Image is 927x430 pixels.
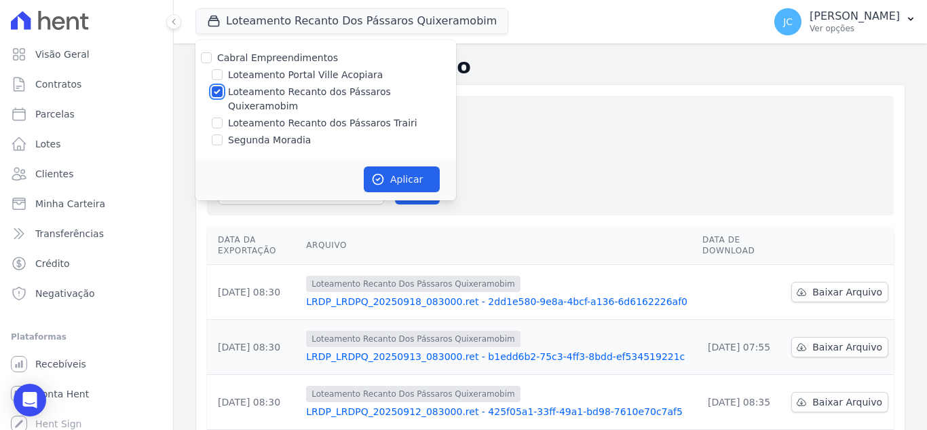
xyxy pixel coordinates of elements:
label: Loteamento Recanto dos Pássaros Trairi [228,116,417,130]
a: LRDP_LRDPQ_20250913_083000.ret - b1edd6b2-75c3-4ff3-8bdd-ef534519221c [306,350,692,363]
p: [PERSON_NAME] [810,10,900,23]
span: Contratos [35,77,81,91]
a: Baixar Arquivo [791,282,888,302]
span: Minha Carteira [35,197,105,211]
label: Segunda Moradia [228,133,311,147]
span: Negativação [35,287,95,300]
td: [DATE] 08:30 [207,375,301,430]
div: Plataformas [11,329,162,345]
a: Baixar Arquivo [791,337,888,357]
a: Minha Carteira [5,190,168,217]
a: Crédito [5,250,168,277]
a: Clientes [5,160,168,187]
p: Ver opções [810,23,900,34]
span: Parcelas [35,107,75,121]
span: Visão Geral [35,48,90,61]
span: Loteamento Recanto Dos Pássaros Quixeramobim [306,386,521,402]
td: [DATE] 08:30 [207,265,301,320]
h2: Exportações de Retorno [195,54,905,79]
button: JC [PERSON_NAME] Ver opções [763,3,927,41]
td: [DATE] 08:30 [207,320,301,375]
a: Negativação [5,280,168,307]
a: Contratos [5,71,168,98]
th: Data de Download [697,226,786,265]
div: Open Intercom Messenger [14,384,46,416]
a: Visão Geral [5,41,168,68]
span: Recebíveis [35,357,86,371]
a: Baixar Arquivo [791,392,888,412]
span: Crédito [35,257,70,270]
label: Loteamento Recanto dos Pássaros Quixeramobim [228,85,456,113]
button: Loteamento Recanto Dos Pássaros Quixeramobim [195,8,508,34]
span: Baixar Arquivo [812,395,882,409]
span: JC [783,17,793,26]
button: Aplicar [364,166,440,192]
span: Loteamento Recanto Dos Pássaros Quixeramobim [306,331,521,347]
span: Loteamento Recanto Dos Pássaros Quixeramobim [306,276,521,292]
th: Data da Exportação [207,226,301,265]
span: Clientes [35,167,73,181]
span: Transferências [35,227,104,240]
td: [DATE] 08:35 [697,375,786,430]
span: Lotes [35,137,61,151]
a: Lotes [5,130,168,158]
a: Conta Hent [5,380,168,408]
a: LRDP_LRDPQ_20250918_083000.ret - 2dd1e580-9e8a-4bcf-a136-6d6162226af0 [306,295,692,308]
a: Transferências [5,220,168,247]
span: Baixar Arquivo [812,285,882,299]
span: Conta Hent [35,387,89,401]
label: Cabral Empreendimentos [217,52,338,63]
span: Baixar Arquivo [812,340,882,354]
th: Arquivo [301,226,697,265]
label: Loteamento Portal Ville Acopiara [228,68,383,82]
a: Recebíveis [5,351,168,378]
td: [DATE] 07:55 [697,320,786,375]
a: Parcelas [5,101,168,128]
a: LRDP_LRDPQ_20250912_083000.ret - 425f05a1-33ff-49a1-bd98-7610e70c7af5 [306,405,692,418]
